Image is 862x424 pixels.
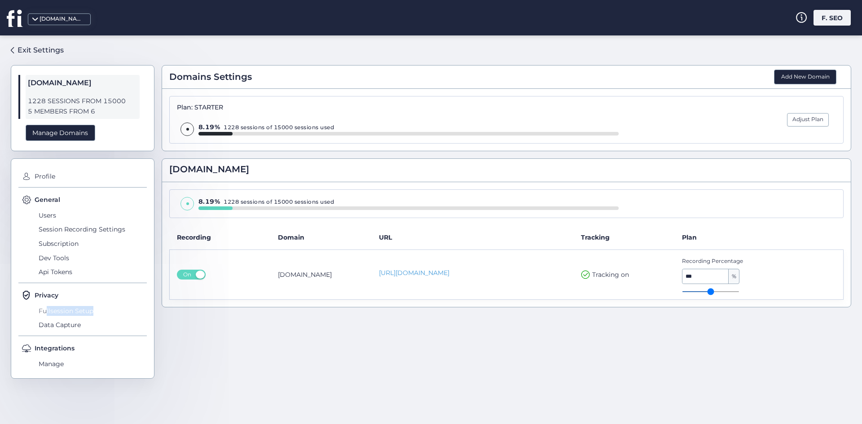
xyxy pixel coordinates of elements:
[40,15,84,23] div: [DOMAIN_NAME]
[177,270,206,280] button: On
[271,225,372,250] th: Domain
[729,269,739,284] span: %
[574,225,675,250] th: Tracking
[32,170,147,184] span: Profile
[36,223,147,237] span: Session Recording Settings
[36,357,147,371] span: Manage
[36,265,147,279] span: Api Tokens
[28,96,137,106] span: 1228 SESSIONS FROM 15000
[787,113,829,127] button: Adjust Plan
[271,249,372,299] td: [DOMAIN_NAME]
[18,44,64,56] div: Exit Settings
[198,197,220,205] span: 8.19%
[35,343,75,353] span: Integrations
[180,270,194,280] span: On
[36,208,147,223] span: Users
[814,10,851,26] div: F. SEO
[177,104,619,112] div: Plan: STARTER
[372,225,574,250] th: URL
[28,106,137,117] span: 5 MEMBERS FROM 6
[28,77,137,89] span: [DOMAIN_NAME]
[36,318,147,332] span: Data Capture
[35,195,60,205] span: General
[169,162,249,176] span: [DOMAIN_NAME]
[26,125,95,141] div: Manage Domains
[170,225,271,250] th: Recording
[36,304,147,318] span: Fullsession Setup
[682,257,805,266] span: Recording Percentage
[675,225,843,250] th: Plan
[592,270,629,280] span: Tracking on
[35,290,58,300] span: Privacy
[379,268,567,278] a: [URL][DOMAIN_NAME]
[36,251,147,265] span: Dev Tools
[36,236,147,251] span: Subscription
[169,70,252,84] span: Domains Settings
[198,122,619,132] div: 1228 sessions of 15000 sessions used
[774,70,836,85] button: Add New Domain
[198,123,220,131] span: 8.19%
[11,43,64,58] a: Exit Settings
[198,197,619,206] div: 1228 sessions of 15000 sessions used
